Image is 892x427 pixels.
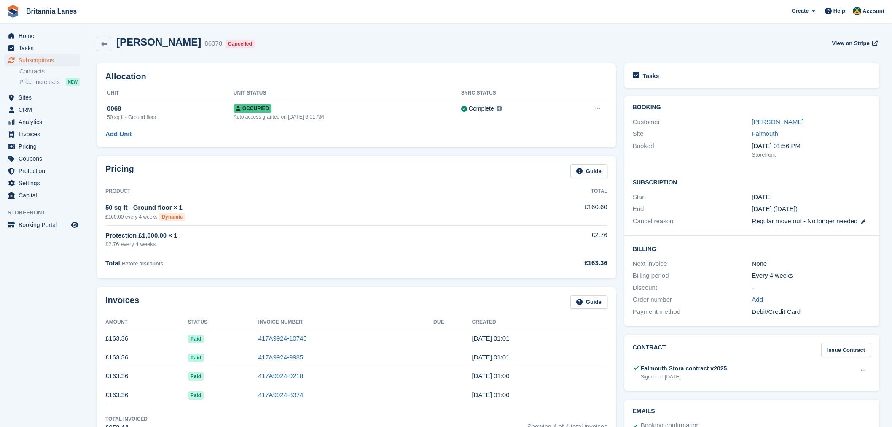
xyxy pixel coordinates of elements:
[469,104,494,113] div: Complete
[19,153,69,165] span: Coupons
[23,4,80,18] a: Britannia Lanes
[258,316,434,329] th: Invoice Number
[107,104,234,114] div: 0068
[19,104,69,116] span: CRM
[4,128,80,140] a: menu
[19,141,69,152] span: Pricing
[496,258,607,268] div: £163.36
[4,54,80,66] a: menu
[641,364,727,373] div: Falmouth Stora contract v2025
[4,104,80,116] a: menu
[19,68,80,76] a: Contracts
[633,343,666,357] h2: Contract
[4,141,80,152] a: menu
[105,164,134,178] h2: Pricing
[633,204,752,214] div: End
[752,217,857,224] span: Regular move out - No longer needed
[833,7,845,15] span: Help
[105,130,132,139] a: Add Unit
[4,30,80,42] a: menu
[19,116,69,128] span: Analytics
[633,408,871,415] h2: Emails
[19,128,69,140] span: Invoices
[633,178,871,186] h2: Subscription
[8,208,84,217] span: Storefront
[19,78,60,86] span: Price increases
[105,72,607,81] h2: Allocation
[105,316,188,329] th: Amount
[496,185,607,198] th: Total
[752,192,771,202] time: 2025-05-24 00:00:00 UTC
[4,219,80,231] a: menu
[105,185,496,198] th: Product
[752,271,871,281] div: Every 4 weeks
[105,386,188,405] td: £163.36
[828,36,879,50] a: View on Stripe
[752,130,778,137] a: Falmouth
[643,72,659,80] h2: Tasks
[107,114,234,121] div: 50 sq ft - Ground floor
[105,231,496,241] div: Protection £1,000.00 × 1
[105,348,188,367] td: £163.36
[7,5,19,18] img: stora-icon-8386f47178a22dfd0bd8f6a31ec36ba5ce8667c1dd55bd0f319d3a0aa187defe.svg
[258,354,304,361] a: 417A9924-9985
[496,198,607,225] td: £160.60
[752,283,871,293] div: -
[234,104,271,113] span: Occupied
[853,7,861,15] img: Nathan Kellow
[472,316,607,329] th: Created
[641,373,727,381] div: Signed on [DATE]
[752,151,871,159] div: Storefront
[19,189,69,201] span: Capital
[19,165,69,177] span: Protection
[633,295,752,305] div: Order number
[752,118,803,125] a: [PERSON_NAME]
[258,391,304,398] a: 417A9924-8374
[122,261,163,267] span: Before discounts
[832,39,869,48] span: View on Stripe
[4,165,80,177] a: menu
[19,77,80,86] a: Price increases NEW
[234,113,461,121] div: Auto access granted on [DATE] 6:01 AM
[472,372,510,379] time: 2025-06-21 00:00:29 UTC
[188,372,204,381] span: Paid
[633,117,752,127] div: Customer
[4,92,80,103] a: menu
[234,86,461,100] th: Unit Status
[19,177,69,189] span: Settings
[752,259,871,269] div: None
[204,39,222,49] div: 86070
[633,283,752,293] div: Discount
[258,335,307,342] a: 417A9924-10745
[633,244,871,253] h2: Billing
[105,240,496,249] div: £2.76 every 4 weeks
[570,164,607,178] a: Guide
[752,205,798,212] span: [DATE] ([DATE])
[70,220,80,230] a: Preview store
[19,92,69,103] span: Sites
[633,104,871,111] h2: Booking
[752,295,763,305] a: Add
[105,203,496,213] div: 50 sq ft - Ground floor × 1
[226,40,255,48] div: Cancelled
[633,271,752,281] div: Billing period
[472,335,510,342] time: 2025-08-16 00:01:34 UTC
[105,415,148,423] div: Total Invoiced
[4,177,80,189] a: menu
[188,335,204,343] span: Paid
[792,7,809,15] span: Create
[159,213,185,221] div: Dynamic
[496,226,607,253] td: £2.76
[752,141,871,151] div: [DATE] 01:56 PM
[105,329,188,348] td: £163.36
[570,295,607,309] a: Guide
[633,307,752,317] div: Payment method
[433,316,472,329] th: Due
[105,259,120,267] span: Total
[188,391,204,400] span: Paid
[19,30,69,42] span: Home
[19,54,69,66] span: Subscriptions
[497,106,502,111] img: icon-info-grey-7440780725fd019a000dd9b08b2336e03edf1995a4989e88bcd33f0948082b44.svg
[633,192,752,202] div: Start
[116,36,201,48] h2: [PERSON_NAME]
